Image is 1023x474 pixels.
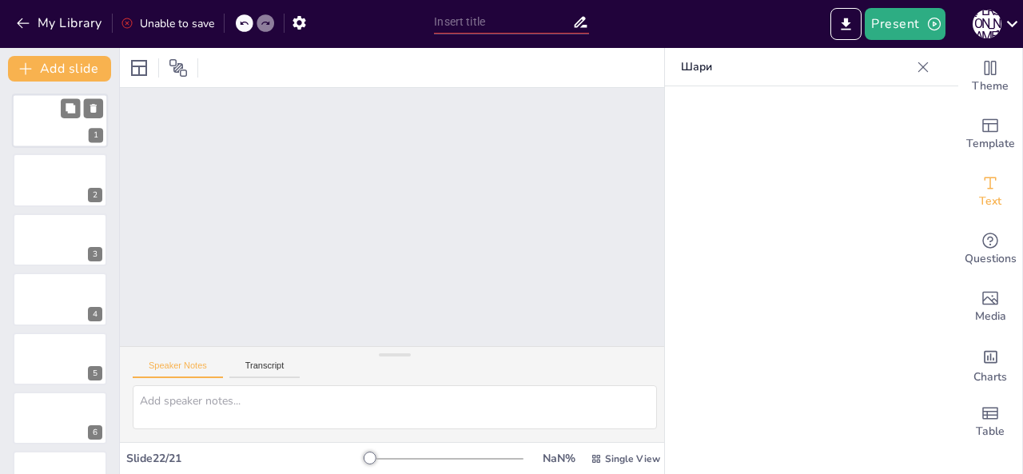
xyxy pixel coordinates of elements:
[973,8,1001,40] button: [PERSON_NAME]
[973,10,1001,38] div: [PERSON_NAME]
[126,451,370,466] div: Slide 22 / 21
[681,59,712,74] font: Шари
[126,55,152,81] div: Layout
[972,78,1009,95] span: Theme
[88,188,102,202] div: 2
[88,307,102,321] div: 4
[8,56,111,82] button: Add slide
[13,273,107,325] div: 4
[973,368,1007,386] span: Charts
[121,16,214,31] div: Unable to save
[88,425,102,440] div: 6
[958,221,1022,278] div: Get real-time input from your audience
[84,98,103,118] button: Delete Slide
[13,213,107,266] div: 3
[958,163,1022,221] div: Add text boxes
[89,129,103,143] div: 1
[979,193,1001,210] span: Text
[88,366,102,380] div: 5
[13,333,107,385] div: 5
[958,336,1022,393] div: Add charts and graphs
[965,250,1017,268] span: Questions
[830,8,862,40] button: Export to PowerPoint
[88,247,102,261] div: 3
[12,10,109,36] button: My Library
[958,48,1022,106] div: Change the overall theme
[966,135,1015,153] span: Template
[958,278,1022,336] div: Add images, graphics, shapes or video
[434,10,571,34] input: Insert title
[605,452,660,465] span: Single View
[133,360,223,378] button: Speaker Notes
[865,8,945,40] button: Present
[975,308,1006,325] span: Media
[12,94,108,148] div: 1
[169,58,188,78] span: Position
[229,360,301,378] button: Transcript
[958,106,1022,163] div: Add ready made slides
[61,98,80,118] button: Duplicate Slide
[13,153,107,206] div: 2
[958,393,1022,451] div: Add a table
[539,451,578,466] div: NaN %
[13,392,107,444] div: 6
[976,423,1005,440] span: Table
